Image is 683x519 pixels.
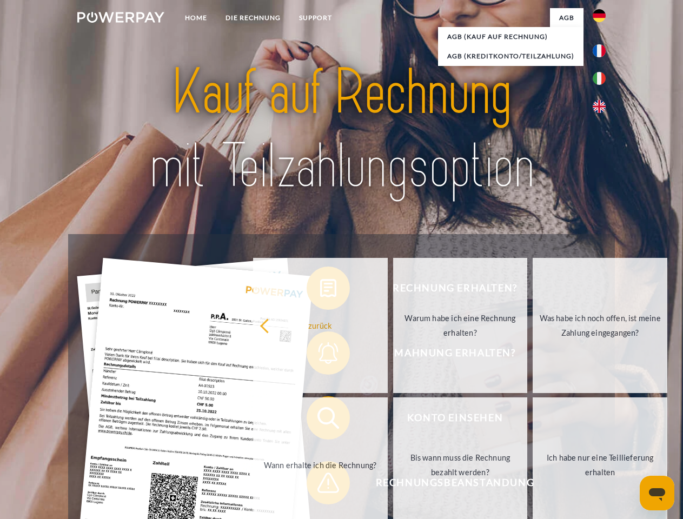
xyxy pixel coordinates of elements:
[400,450,521,480] div: Bis wann muss die Rechnung bezahlt werden?
[290,8,341,28] a: SUPPORT
[533,258,667,393] a: Was habe ich noch offen, ist meine Zahlung eingegangen?
[103,52,580,207] img: title-powerpay_de.svg
[400,311,521,340] div: Warum habe ich eine Rechnung erhalten?
[77,12,164,23] img: logo-powerpay-white.svg
[593,72,606,85] img: it
[539,450,661,480] div: Ich habe nur eine Teillieferung erhalten
[593,9,606,22] img: de
[593,100,606,113] img: en
[438,46,583,66] a: AGB (Kreditkonto/Teilzahlung)
[260,457,381,472] div: Wann erhalte ich die Rechnung?
[260,318,381,332] div: zurück
[593,44,606,57] img: fr
[539,311,661,340] div: Was habe ich noch offen, ist meine Zahlung eingegangen?
[216,8,290,28] a: DIE RECHNUNG
[438,27,583,46] a: AGB (Kauf auf Rechnung)
[550,8,583,28] a: agb
[640,476,674,510] iframe: Schaltfläche zum Öffnen des Messaging-Fensters
[176,8,216,28] a: Home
